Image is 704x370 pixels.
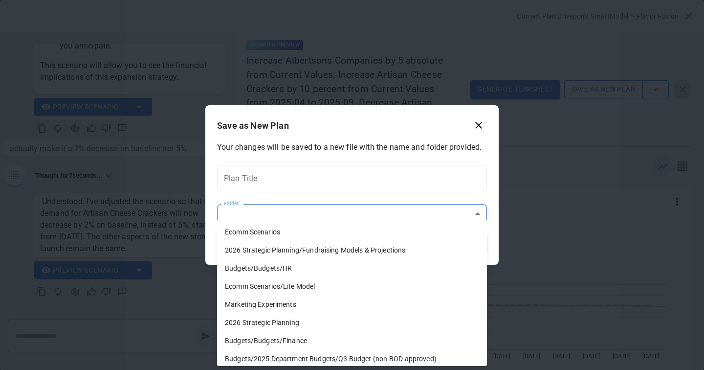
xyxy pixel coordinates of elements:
li: Budgets/Budgets/HR [217,259,487,277]
li: 2026 Strategic Planning/Fundraising Models & Projections [217,241,487,259]
li: Ecomm Scenarios/Lite Model [217,277,487,296]
li: 2026 Strategic Planning [217,314,487,332]
li: Budgets/2025 Department Budgets/Q3 Budget (non-BOD approved) [217,350,487,368]
li: Marketing Experiments [217,296,487,314]
li: Ecomm Scenarios [217,223,487,241]
li: Budgets/Budgets/Finance [217,332,487,350]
